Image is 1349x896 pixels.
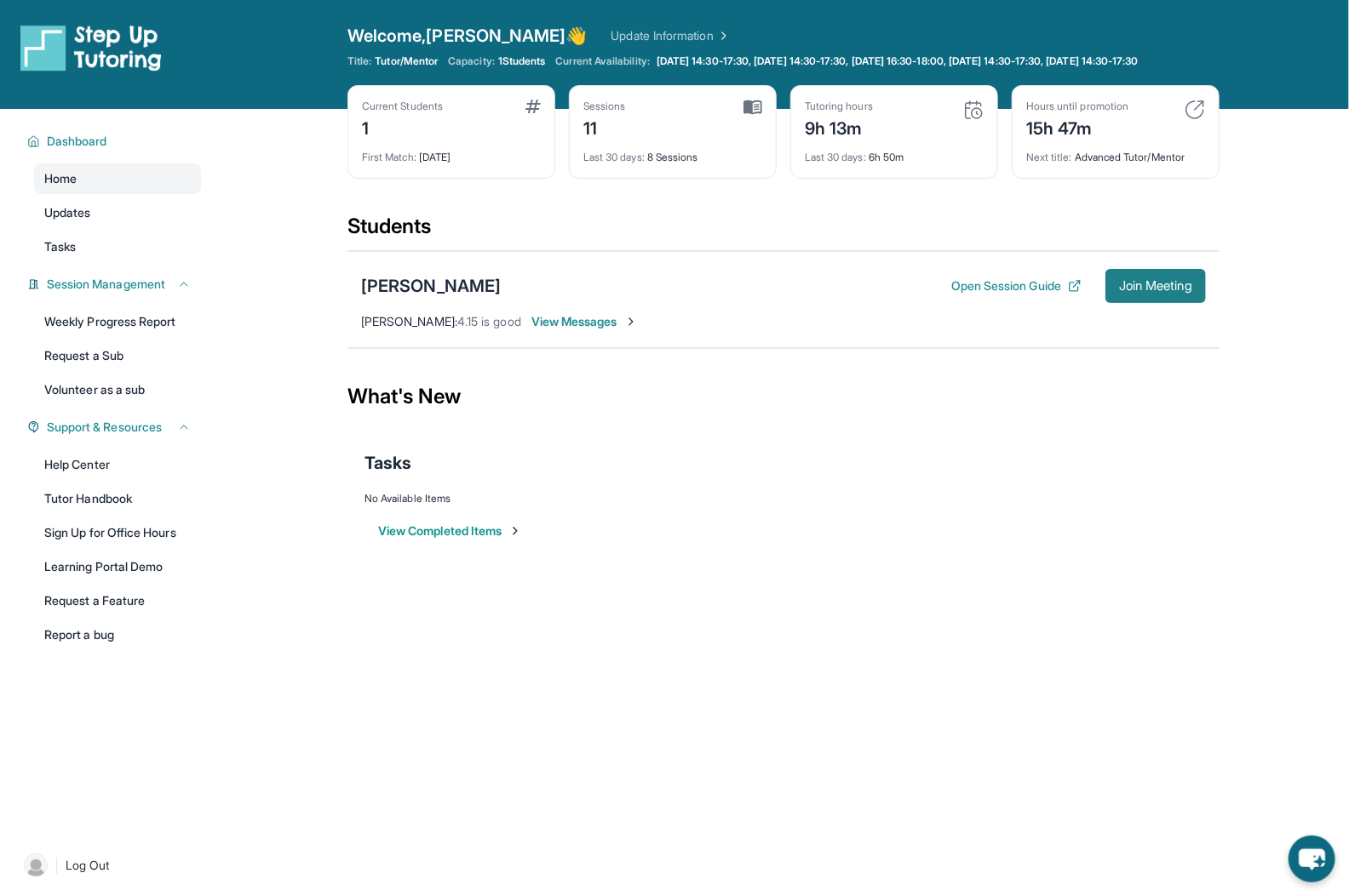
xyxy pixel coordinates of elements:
div: No Available Items [365,492,1203,505]
span: Capacity: [448,54,495,68]
span: Join Meeting [1119,281,1192,291]
span: Last 30 days : [583,151,645,163]
div: What's New [347,359,1220,434]
div: Current Students [362,100,443,113]
span: View Messages [531,313,638,330]
img: card [743,100,762,115]
div: Sessions [583,100,626,113]
a: |Log Out [17,847,201,884]
span: | [55,855,59,876]
span: [DATE] 14:30-17:30, [DATE] 14:30-17:30, [DATE] 16:30-18:00, [DATE] 14:30-17:30, [DATE] 14:30-17:30 [657,54,1139,68]
div: 1 [362,113,443,140]
img: user-img [24,853,48,877]
span: Last 30 days : [805,151,866,163]
span: Title: [347,54,371,68]
button: Session Management [40,276,191,293]
span: Dashboard [47,133,107,150]
a: Home [34,163,201,194]
a: Weekly Progress Report [34,306,201,337]
span: 4.15 is good [457,314,521,328]
span: Welcome, [PERSON_NAME] 👋 [347,24,588,48]
a: [DATE] 14:30-17:30, [DATE] 14:30-17:30, [DATE] 16:30-18:00, [DATE] 14:30-17:30, [DATE] 14:30-17:30 [653,54,1142,68]
div: 15h 47m [1026,113,1128,140]
a: Updates [34,197,201,228]
button: Open Session Guide [951,277,1082,294]
button: chat-button [1289,836,1335,882]
div: 6h 50m [805,140,984,164]
div: Tutoring hours [805,100,873,113]
div: 8 Sessions [583,140,762,164]
a: Tasks [34,231,201,262]
button: Dashboard [40,133,191,150]
span: Support & Resources [47,419,162,436]
span: Session Management [47,276,165,293]
div: 9h 13m [805,113,873,140]
a: Sign Up for Office Hours [34,517,201,548]
span: Tasks [365,451,411,475]
a: Update Information [611,27,731,44]
img: card [963,100,984,120]
span: [PERSON_NAME] : [361,314,457,328]
span: Next title : [1026,151,1072,163]
img: card [525,100,541,113]
span: 1 Students [498,54,546,68]
span: First Match : [362,151,416,163]
div: 11 [583,113,626,140]
div: [PERSON_NAME] [361,274,501,298]
div: Students [347,213,1220,250]
img: Chevron-Right [624,315,638,328]
span: Updates [44,204,91,221]
img: logo [20,24,162,71]
button: Join Meeting [1105,269,1206,303]
a: Report a bug [34,619,201,650]
span: Home [44,170,77,187]
a: Request a Sub [34,340,201,371]
div: [DATE] [362,140,541,164]
a: Learning Portal Demo [34,551,201,582]
button: View Completed Items [378,522,522,539]
a: Help Center [34,449,201,480]
span: Tutor/Mentor [375,54,438,68]
img: Chevron Right [714,27,731,44]
div: Hours until promotion [1026,100,1128,113]
span: Current Availability: [556,54,650,68]
button: Support & Resources [40,419,191,436]
span: Tasks [44,238,76,255]
span: Log Out [66,857,110,874]
img: card [1185,100,1205,120]
div: Advanced Tutor/Mentor [1026,140,1205,164]
a: Tutor Handbook [34,483,201,514]
a: Request a Feature [34,585,201,616]
a: Volunteer as a sub [34,374,201,405]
